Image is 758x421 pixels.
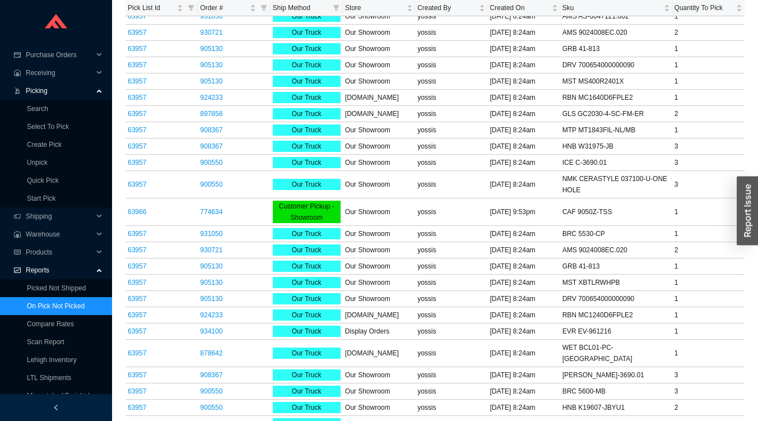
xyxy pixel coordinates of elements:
[200,246,222,254] a: 930721
[128,110,146,118] a: 63957
[672,242,745,258] td: 2
[273,59,341,71] div: Our Truck
[26,82,93,100] span: Picking
[672,258,745,275] td: 1
[200,45,222,53] a: 905130
[487,138,560,155] td: [DATE] 8:24am
[27,320,74,328] a: Compare Rates
[273,228,341,239] div: Our Truck
[273,244,341,256] div: Our Truck
[487,258,560,275] td: [DATE] 8:24am
[200,262,222,270] a: 905130
[273,11,341,22] div: Our Truck
[560,275,672,291] td: MST XBTLRWHPB
[560,226,672,242] td: BRC 5530-CP
[128,230,146,238] a: 63957
[273,179,341,190] div: Our Truck
[128,12,146,20] a: 63957
[128,262,146,270] a: 63957
[487,106,560,122] td: [DATE] 8:24am
[273,124,341,136] div: Our Truck
[343,226,415,242] td: Our Showroom
[128,45,146,53] a: 63957
[343,171,415,198] td: Our Showroom
[560,155,672,171] td: ICE C-3690.01
[672,171,745,198] td: 3
[128,2,175,13] span: Pick List Id
[672,41,745,57] td: 1
[333,4,340,11] span: filter
[27,159,48,166] a: Unpick
[273,76,341,87] div: Our Truck
[128,246,146,254] a: 63957
[415,323,487,340] td: yossis
[273,141,341,152] div: Our Truck
[343,291,415,307] td: Our Showroom
[672,138,745,155] td: 3
[672,155,745,171] td: 3
[415,340,487,367] td: yossis
[27,392,113,400] a: Mismatched Freight Invoices
[128,311,146,319] a: 63957
[487,155,560,171] td: [DATE] 8:24am
[672,122,745,138] td: 1
[273,27,341,38] div: Our Truck
[487,198,560,226] td: [DATE] 9:53pm
[128,371,146,379] a: 63957
[487,275,560,291] td: [DATE] 8:24am
[415,367,487,383] td: yossis
[672,8,745,25] td: 1
[128,295,146,303] a: 63957
[487,400,560,416] td: [DATE] 8:24am
[273,108,341,119] div: Our Truck
[672,57,745,73] td: 1
[487,41,560,57] td: [DATE] 8:24am
[27,302,85,310] a: On Pick Not Picked
[415,291,487,307] td: yossis
[672,291,745,307] td: 1
[128,126,146,134] a: 63957
[672,25,745,41] td: 2
[672,340,745,367] td: 1
[560,383,672,400] td: BRC 5600-MB
[487,226,560,242] td: [DATE] 8:24am
[273,293,341,304] div: Our Truck
[560,367,672,383] td: [PERSON_NAME]-3690.01
[27,123,69,131] a: Select To Pick
[343,367,415,383] td: Our Showroom
[26,64,93,82] span: Receiving
[200,349,222,357] a: 878642
[490,2,549,13] span: Created On
[273,2,328,13] span: Ship Method
[415,400,487,416] td: yossis
[27,195,55,202] a: Start Pick
[128,77,146,85] a: 63957
[26,225,93,243] span: Warehouse
[415,90,487,106] td: yossis
[487,367,560,383] td: [DATE] 8:24am
[26,243,93,261] span: Products
[273,369,341,381] div: Our Truck
[27,105,48,113] a: Search
[560,8,672,25] td: AMS AS-6047121.002
[560,106,672,122] td: GLS GC2030-4-SC-FM-ER
[560,122,672,138] td: MTP MT1843FIL-NL/MB
[672,106,745,122] td: 2
[27,374,71,382] a: LTL Shipments
[343,90,415,106] td: [DOMAIN_NAME]
[560,171,672,198] td: NMK CERASTYLE 037100-U-ONE HOLE
[343,323,415,340] td: Display Orders
[261,4,267,11] span: filter
[200,126,222,134] a: 908367
[188,4,194,11] span: filter
[200,230,222,238] a: 931050
[200,311,222,319] a: 924233
[200,371,222,379] a: 908367
[273,386,341,397] div: Our Truck
[672,73,745,90] td: 1
[675,2,734,13] span: Quantity To Pick
[343,41,415,57] td: Our Showroom
[560,258,672,275] td: GRB 41-813
[672,400,745,416] td: 2
[415,242,487,258] td: yossis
